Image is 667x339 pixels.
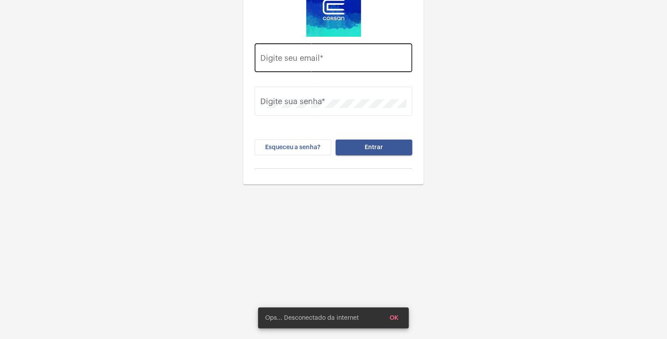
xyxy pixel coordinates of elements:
[365,144,383,150] span: Entrar
[266,144,321,150] span: Esqueceu a senha?
[390,315,398,321] span: OK
[261,56,407,64] input: Digite seu email
[383,310,405,326] button: OK
[265,314,359,322] span: Ops... Desconectado da internet
[255,140,331,155] button: Esqueceu a senha?
[336,140,412,155] button: Entrar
